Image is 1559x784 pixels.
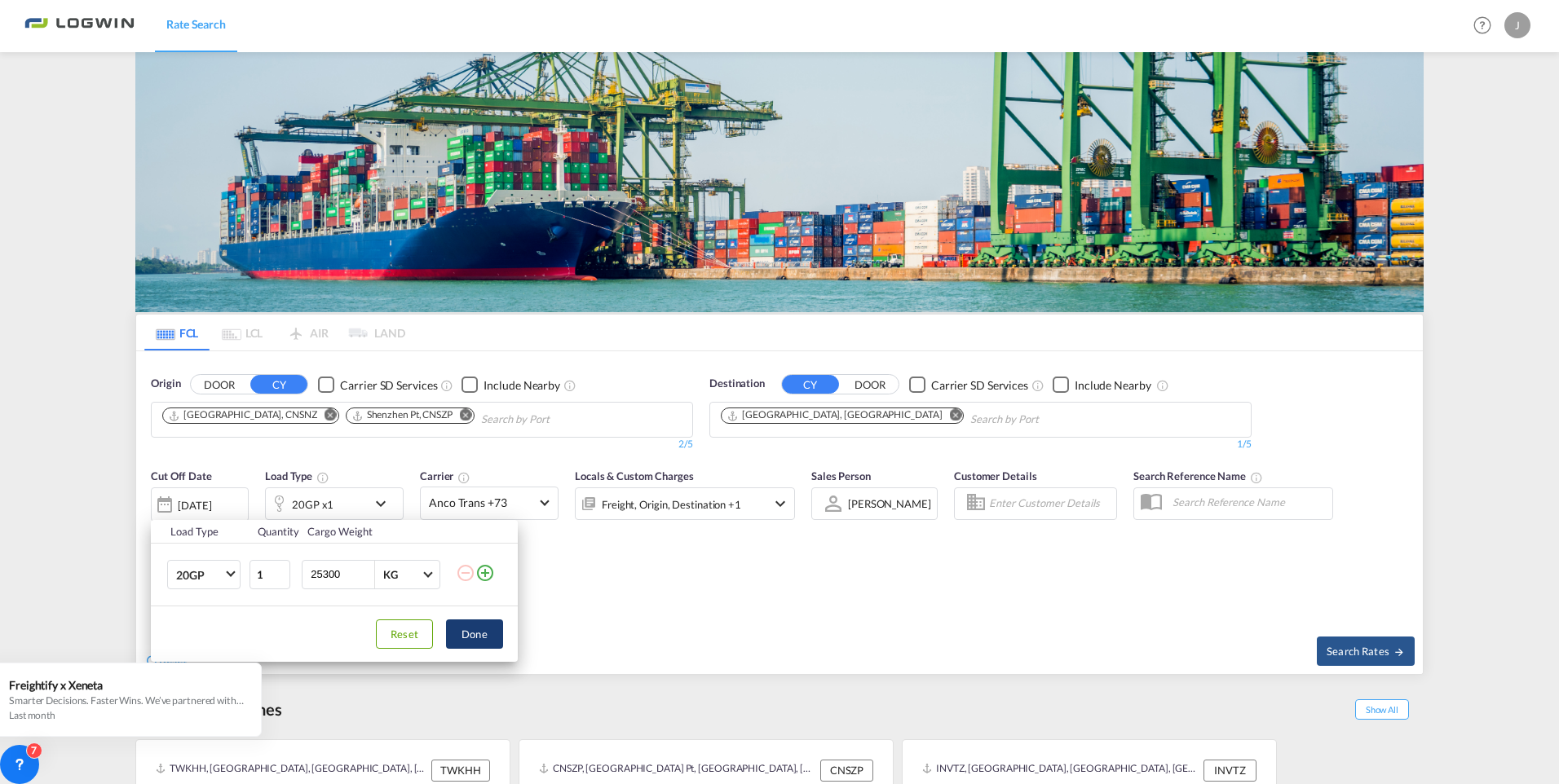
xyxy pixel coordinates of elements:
[383,568,398,581] div: KG
[446,619,503,649] button: Done
[250,560,290,589] input: Qty
[151,520,248,544] th: Load Type
[176,567,223,584] span: 20GP
[307,524,446,539] div: Cargo Weight
[248,520,298,544] th: Quantity
[456,563,475,583] md-icon: icon-minus-circle-outline
[309,561,374,588] input: Enter Weight
[475,563,495,583] md-icon: icon-plus-circle-outline
[167,560,241,589] md-select: Choose: 20GP
[376,619,433,649] button: Reset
